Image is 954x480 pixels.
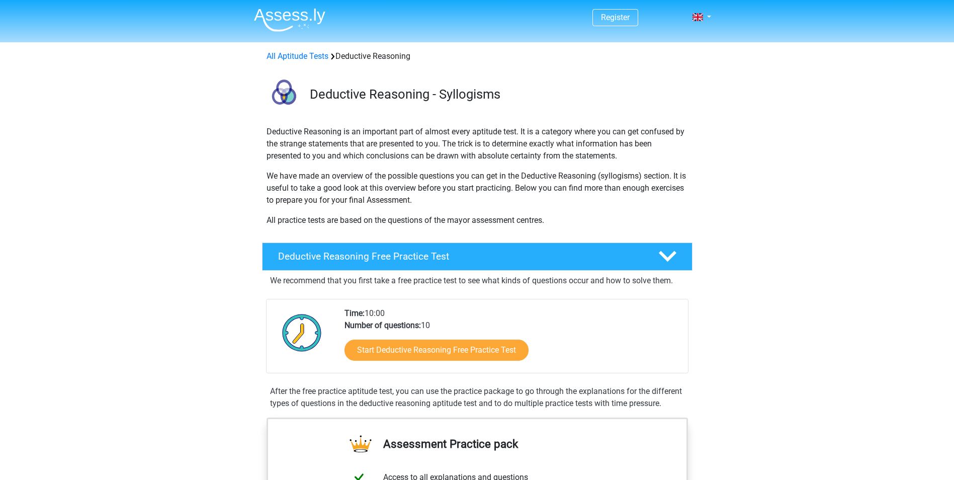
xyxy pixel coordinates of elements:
[278,251,642,262] h4: Deductive Reasoning Free Practice Test
[310,87,684,102] h3: Deductive Reasoning - Syllogisms
[267,51,328,61] a: All Aptitude Tests
[258,243,697,271] a: Deductive Reasoning Free Practice Test
[277,307,327,358] img: Clock
[263,74,305,117] img: deductive reasoning
[344,308,365,318] b: Time:
[263,50,692,62] div: Deductive Reasoning
[267,126,688,162] p: Deductive Reasoning is an important part of almost every aptitude test. It is a category where yo...
[270,275,684,287] p: We recommend that you first take a free practice test to see what kinds of questions occur and ho...
[254,8,325,32] img: Assessly
[344,321,421,330] b: Number of questions:
[266,385,688,410] div: After the free practice aptitude test, you can use the practice package to go through the explana...
[267,170,688,206] p: We have made an overview of the possible questions you can get in the Deductive Reasoning (syllog...
[267,214,688,226] p: All practice tests are based on the questions of the mayor assessment centres.
[601,13,630,22] a: Register
[337,307,687,373] div: 10:00 10
[344,340,529,361] a: Start Deductive Reasoning Free Practice Test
